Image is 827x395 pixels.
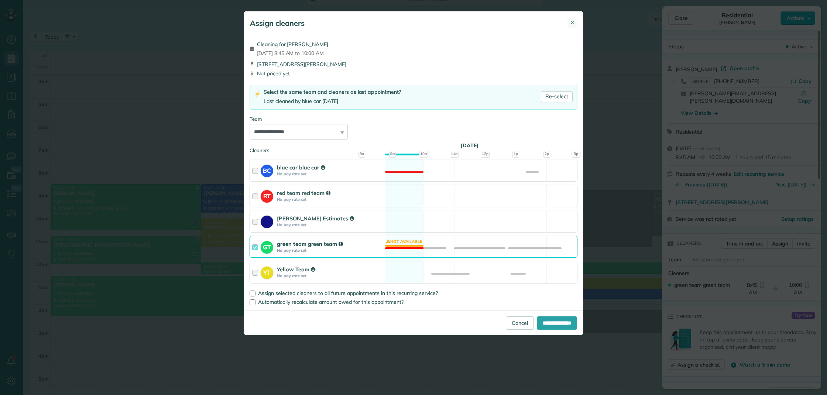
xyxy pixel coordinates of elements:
[250,61,577,68] div: [STREET_ADDRESS][PERSON_NAME]
[250,18,305,28] h5: Assign cleaners
[277,164,325,171] strong: blue car blue car
[254,90,261,98] img: lightning-bolt-icon-94e5364df696ac2de96d3a42b8a9ff6ba979493684c50e6bbbcda72601fa0d29.png
[277,197,360,202] strong: No pay rate set
[277,240,343,247] strong: green team green team
[277,215,354,222] strong: [PERSON_NAME] Estimates
[570,19,574,26] span: ✕
[257,49,328,57] span: [DATE] 8:45 AM to 10:00 AM
[277,222,360,227] strong: No pay rate set
[261,190,273,200] strong: RT
[277,266,315,273] strong: Yellow Team
[277,248,360,253] strong: No pay rate set
[277,171,360,176] strong: No pay rate set
[541,91,573,102] a: Re-select
[258,299,404,305] span: Automatically recalculate amount owed for this appointment?
[264,88,401,96] div: Select the same team and cleaners as last appointment?
[261,241,273,251] strong: GT
[258,290,438,296] span: Assign selected cleaners to all future appointments in this recurring service?
[261,165,273,175] strong: BC
[277,189,330,196] strong: red team red team
[250,116,577,123] div: Team
[250,147,577,149] div: Cleaners
[257,41,328,48] span: Cleaning for [PERSON_NAME]
[261,267,273,277] strong: YT
[277,273,360,278] strong: No pay rate set
[264,97,401,105] div: Last cleaned by blue car [DATE]
[250,70,577,77] div: Not priced yet
[506,316,534,330] a: Cancel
